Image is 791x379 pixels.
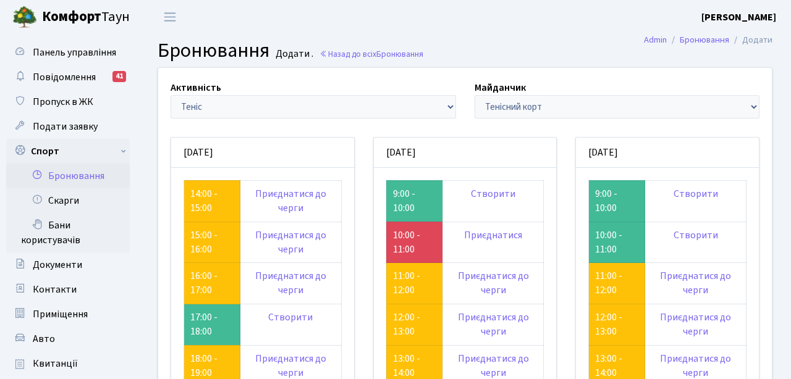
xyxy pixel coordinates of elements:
a: Авто [6,327,130,351]
span: Бронювання [376,48,423,60]
a: 10:00 - 11:00 [393,228,420,256]
span: Приміщення [33,307,88,321]
small: Додати . [273,48,313,60]
a: 14:00 - 15:00 [190,187,218,215]
a: [PERSON_NAME] [701,10,776,25]
a: Приєднатися до черги [660,269,731,297]
a: Приміщення [6,302,130,327]
li: Додати [729,33,772,47]
a: Приєднатися до черги [255,228,326,256]
span: Авто [33,332,55,346]
a: 11:00 - 12:00 [393,269,420,297]
span: Пропуск в ЖК [33,95,93,109]
img: logo.png [12,5,37,30]
a: Приєднатися до черги [458,310,529,338]
a: Квитанції [6,351,130,376]
td: 9:00 - 10:00 [589,180,645,222]
a: Назад до всіхБронювання [319,48,423,60]
b: [PERSON_NAME] [701,10,776,24]
span: Контакти [33,283,77,296]
span: Панель управління [33,46,116,59]
a: Скарги [6,188,130,213]
td: 9:00 - 10:00 [386,180,442,222]
a: Спорт [6,139,130,164]
a: Панель управління [6,40,130,65]
a: 12:00 - 13:00 [393,310,420,338]
a: Приєднатися [464,228,522,242]
a: Бронювання [6,164,130,188]
td: 10:00 - 11:00 [589,222,645,263]
a: Приєднатися до черги [660,310,731,338]
a: Контакти [6,277,130,302]
div: 41 [112,71,126,82]
a: Створити [674,187,718,201]
span: Документи [33,258,82,272]
div: [DATE] [374,138,557,168]
span: Квитанції [33,357,78,370]
span: Подати заявку [33,120,98,133]
a: Повідомлення41 [6,65,130,90]
a: Створити [674,228,718,242]
div: [DATE] [576,138,759,168]
a: Admin [644,33,667,46]
td: 17:00 - 18:00 [184,304,240,346]
span: Повідомлення [33,70,96,84]
label: Активність [171,80,221,95]
a: 12:00 - 13:00 [595,310,622,338]
a: Бронювання [680,33,729,46]
a: Пропуск в ЖК [6,90,130,114]
a: Документи [6,252,130,277]
a: Створити [471,187,515,201]
a: Створити [268,310,313,324]
span: Таун [42,7,130,28]
b: Комфорт [42,7,101,27]
a: 11:00 - 12:00 [595,269,622,297]
a: Приєднатися до черги [255,187,326,215]
button: Переключити навігацію [154,7,185,27]
div: [DATE] [171,138,354,168]
span: Бронювання [158,36,269,65]
label: Майданчик [475,80,526,95]
a: 16:00 - 17:00 [190,269,218,297]
a: Бани користувачів [6,213,130,252]
a: 15:00 - 16:00 [190,228,218,256]
nav: breadcrumb [625,27,791,53]
a: Приєднатися до черги [458,269,529,297]
a: Приєднатися до черги [255,269,326,297]
a: Подати заявку [6,114,130,139]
